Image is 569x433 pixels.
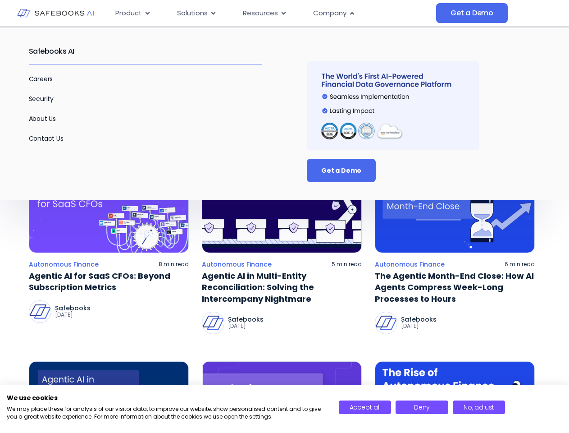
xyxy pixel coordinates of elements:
[332,261,362,268] p: 5 min read
[228,322,264,330] p: [DATE]
[464,403,494,412] span: No, adjust
[202,312,224,334] img: Safebooks
[321,166,361,175] span: Get a Demo
[159,261,189,268] p: 8 min read
[505,261,535,268] p: 6 min read
[401,322,437,330] p: [DATE]
[115,8,142,18] span: Product
[29,134,64,143] a: Contact Us
[29,301,51,322] img: Safebooks
[108,5,436,22] nav: Menu
[451,9,493,18] span: Get a Demo
[202,171,362,253] img: a purple background with a line of boxes and a robot
[55,311,91,318] p: [DATE]
[414,403,430,412] span: Deny
[313,8,346,18] span: Company
[29,114,56,123] a: About Us
[29,74,53,83] a: Careers
[108,5,436,22] div: Menu Toggle
[350,403,381,412] span: Accept all
[29,171,189,253] img: a purple background with a clock surrounded by lots of tags
[29,39,262,64] h2: Safebooks AI
[375,171,535,253] img: an hourglass with an arrow pointing to the right
[453,401,505,414] button: Adjust cookie preferences
[228,316,264,322] p: Safebooks
[29,94,54,103] a: Security
[202,260,272,268] a: Autonomous Finance
[7,405,325,421] p: We may place these for analysis of our visitor data, to improve our website, show personalised co...
[7,394,325,402] h2: We use cookies
[401,316,437,322] p: Safebooks
[29,260,99,268] a: Autonomous Finance
[339,401,391,414] button: Accept all cookies
[375,270,535,304] a: The Agentic Month-End Close: How AI Agents Compress Week-Long Processes to Hours
[436,3,508,23] a: Get a Demo
[396,401,448,414] button: Deny all cookies
[375,260,445,268] a: Autonomous Finance
[29,270,189,293] a: Agentic AI for SaaS CFOs: Beyond Subscription Metrics
[375,312,397,334] img: Safebooks
[202,270,362,304] a: Agentic AI in Multi-Entity Reconciliation: Solving the Intercompany Nightmare
[55,305,91,311] p: Safebooks
[243,8,278,18] span: Resources
[307,159,376,182] a: Get a Demo
[177,8,208,18] span: Solutions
